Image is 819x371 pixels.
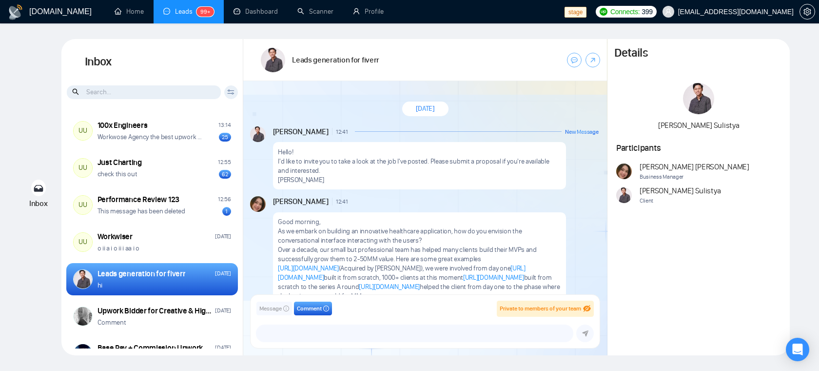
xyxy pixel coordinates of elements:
[353,7,384,16] a: userProfile
[97,132,204,142] p: Workwose Agency the best upwork agency ever ��
[29,199,48,208] span: Inbox
[74,307,92,326] img: Ellen Holmsten
[273,196,329,207] span: [PERSON_NAME]
[74,196,92,214] div: UU
[163,7,214,16] a: messageLeads99+
[786,338,809,361] div: Open Intercom Messenger
[219,170,231,179] div: 62
[218,121,231,130] div: 13:14
[215,269,231,278] div: [DATE]
[292,55,379,65] h1: Leads generation for fiverr
[97,206,185,216] p: This message has been deleted
[283,306,289,311] span: info-circle
[640,185,721,196] span: [PERSON_NAME] Sulistya
[8,4,23,20] img: logo
[297,304,322,313] span: Comment
[799,8,815,16] a: setting
[416,104,435,113] span: [DATE]
[259,304,282,313] span: Message
[234,7,278,16] a: dashboardDashboard
[215,306,231,315] div: [DATE]
[640,172,749,182] span: Business Manager
[218,195,231,204] div: 12:56
[658,121,739,130] span: [PERSON_NAME] Sulistya
[278,157,561,175] p: I'd like to invite you to take a look at the job I've posted. Please submit a proposal if you're ...
[97,318,126,327] p: Comment
[61,39,243,85] h1: Inbox
[97,169,137,179] p: check this out
[215,232,231,241] div: [DATE]
[256,302,292,315] button: Messageinfo-circle
[74,344,92,363] img: Taimoor Mansoor
[799,4,815,20] button: setting
[297,7,333,16] a: searchScanner
[463,273,524,282] a: [URL][DOMAIN_NAME]
[250,196,266,212] img: Andrian
[74,122,92,140] div: UU
[74,270,92,289] img: Ari Sulistya
[642,6,652,17] span: 399
[640,162,749,172] span: [PERSON_NAME] [PERSON_NAME]
[218,158,231,167] div: 12:55
[614,46,647,61] h1: Details
[665,8,672,15] span: user
[278,217,561,227] p: Good morning,
[683,83,714,114] img: Ari Sulistya
[273,126,329,137] span: [PERSON_NAME]
[600,8,607,16] img: upwork-logo.png
[610,6,640,17] span: Connects:
[640,196,721,206] span: Client
[583,305,591,312] span: eye-invisible
[215,343,231,352] div: [DATE]
[72,86,80,97] span: search
[336,198,348,206] span: 12:41
[97,343,213,353] div: Base Pay + Commission Upwork Bidder for [GEOGRAPHIC_DATA] Profile
[323,306,329,311] span: info-circle
[500,305,581,312] span: Private to members of your team
[359,283,420,291] a: [URL][DOMAIN_NAME]
[336,128,348,136] span: 12:41
[97,157,142,168] div: Just Charting
[278,245,561,264] p: Over a decade, our small but professional team has helped many clients build their MVPs and succe...
[616,187,632,203] img: Ari Sulistya
[261,48,285,72] img: Ari Sulistya
[616,143,781,153] h1: Participants
[67,85,221,99] input: Search...
[74,233,92,251] div: UU
[278,264,526,282] a: [URL][DOMAIN_NAME]
[97,281,102,290] p: hi
[294,302,332,315] button: Commentinfo-circle
[97,120,148,131] div: 100x Engineers
[115,7,144,16] a: homeHome
[97,231,133,242] div: Workwiser
[278,264,561,301] p: (Acquired by [PERSON_NAME]), we were involved from day one built it from scratch, 1000+ clients a...
[97,244,139,253] p: o ii a i o ii i aa i o
[74,159,92,177] div: UU
[278,264,339,272] a: [URL][DOMAIN_NAME]
[565,7,586,18] span: stage
[278,175,561,185] p: [PERSON_NAME]
[97,306,213,316] div: Upwork Bidder for Creative & High-Aesthetic Design Projects
[278,147,561,157] p: Hello!
[565,129,599,135] span: New Message
[97,194,179,205] div: Performance Review 123
[222,207,231,216] div: 1
[97,268,186,279] div: Leads generation for fiverr
[278,227,561,245] p: As we embark on building an innovative healthcare application, how do you envision the conversati...
[196,7,214,17] sup: 99+
[250,126,266,142] img: Ari
[219,133,231,142] div: 25
[616,164,632,179] img: Andrian Marsella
